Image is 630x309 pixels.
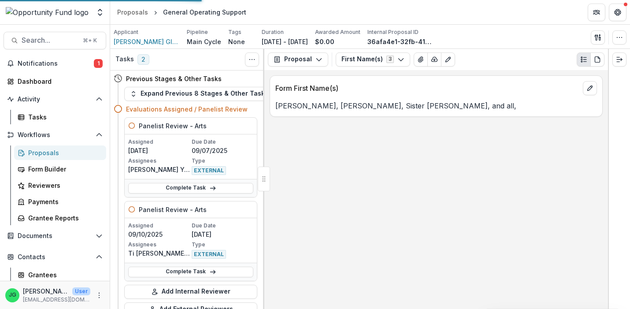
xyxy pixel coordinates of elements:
[128,157,190,165] p: Assignees
[367,28,419,36] p: Internal Proposal ID
[14,110,106,124] a: Tasks
[128,222,190,230] p: Assigned
[414,52,428,67] button: View Attached Files
[94,4,106,21] button: Open entity switcher
[28,270,99,279] div: Grantees
[192,230,253,239] p: [DATE]
[18,60,94,67] span: Notifications
[612,52,626,67] button: Expand right
[336,52,410,67] button: First Name(s)3
[187,28,208,36] p: Pipeline
[14,145,106,160] a: Proposals
[128,138,190,146] p: Assigned
[6,7,89,18] img: Opportunity Fund logo
[18,77,99,86] div: Dashboard
[81,36,99,45] div: ⌘ + K
[28,197,99,206] div: Payments
[4,32,106,49] button: Search...
[117,7,148,17] div: Proposals
[28,181,99,190] div: Reviewers
[577,52,591,67] button: Plaintext view
[245,52,259,67] button: Toggle View Cancelled Tasks
[4,56,106,71] button: Notifications1
[4,74,106,89] a: Dashboard
[128,267,253,277] a: Complete Task
[28,164,99,174] div: Form Builder
[9,292,16,298] div: Jake Goodman
[114,6,250,19] nav: breadcrumb
[18,96,92,103] span: Activity
[583,81,597,95] button: edit
[275,83,579,93] p: Form First Name(s)
[228,28,241,36] p: Tags
[192,146,253,155] p: 09/07/2025
[124,285,257,299] button: Add Internal Reviewer
[275,101,597,111] p: [PERSON_NAME], [PERSON_NAME], Sister [PERSON_NAME], and all,
[28,112,99,122] div: Tasks
[18,253,92,261] span: Contacts
[114,28,138,36] p: Applicant
[14,162,106,176] a: Form Builder
[18,131,92,139] span: Workflows
[187,37,221,46] p: Main Cycle
[128,241,190,249] p: Assignees
[72,287,90,295] p: User
[4,92,106,106] button: Open Activity
[114,6,152,19] a: Proposals
[4,229,106,243] button: Open Documents
[609,4,626,21] button: Get Help
[367,37,434,46] p: 36afa4e1-32fb-4190-abb3-6a3935daf5ee
[14,268,106,282] a: Grantees
[18,232,92,240] span: Documents
[128,230,190,239] p: 09/10/2025
[315,37,334,46] p: $0.00
[14,194,106,209] a: Payments
[268,52,328,67] button: Proposal
[128,183,253,194] a: Complete Task
[114,37,180,46] a: [PERSON_NAME] Glass
[139,121,207,130] h5: Panelist Review - Arts
[441,52,455,67] button: Edit as form
[192,250,226,259] span: EXTERNAL
[192,241,253,249] p: Type
[14,211,106,225] a: Grantee Reports
[22,36,78,45] span: Search...
[128,249,190,258] p: Ti [PERSON_NAME] ([DOMAIN_NAME][EMAIL_ADDRESS][DOMAIN_NAME])
[28,148,99,157] div: Proposals
[128,146,190,155] p: [DATE]
[115,56,134,63] h3: Tasks
[124,87,274,101] button: Expand Previous 8 Stages & Other Tasks
[192,138,253,146] p: Due Date
[28,213,99,223] div: Grantee Reports
[590,52,604,67] button: PDF view
[192,166,226,175] span: EXTERNAL
[94,59,103,68] span: 1
[163,7,246,17] div: General Operating Support
[139,205,207,214] h5: Panelist Review - Arts
[94,290,104,301] button: More
[23,296,90,304] p: [EMAIL_ADDRESS][DOMAIN_NAME]
[262,28,284,36] p: Duration
[4,250,106,264] button: Open Contacts
[588,4,605,21] button: Partners
[262,37,308,46] p: [DATE] - [DATE]
[126,104,248,114] h4: Evaluations Assigned / Panelist Review
[126,74,222,83] h4: Previous Stages & Other Tasks
[14,178,106,193] a: Reviewers
[23,287,69,296] p: [PERSON_NAME]
[137,54,149,65] span: 2
[228,37,245,46] p: None
[128,165,190,174] p: [PERSON_NAME] Yahoo ([EMAIL_ADDRESS][DOMAIN_NAME])
[4,128,106,142] button: Open Workflows
[192,157,253,165] p: Type
[192,222,253,230] p: Due Date
[315,28,360,36] p: Awarded Amount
